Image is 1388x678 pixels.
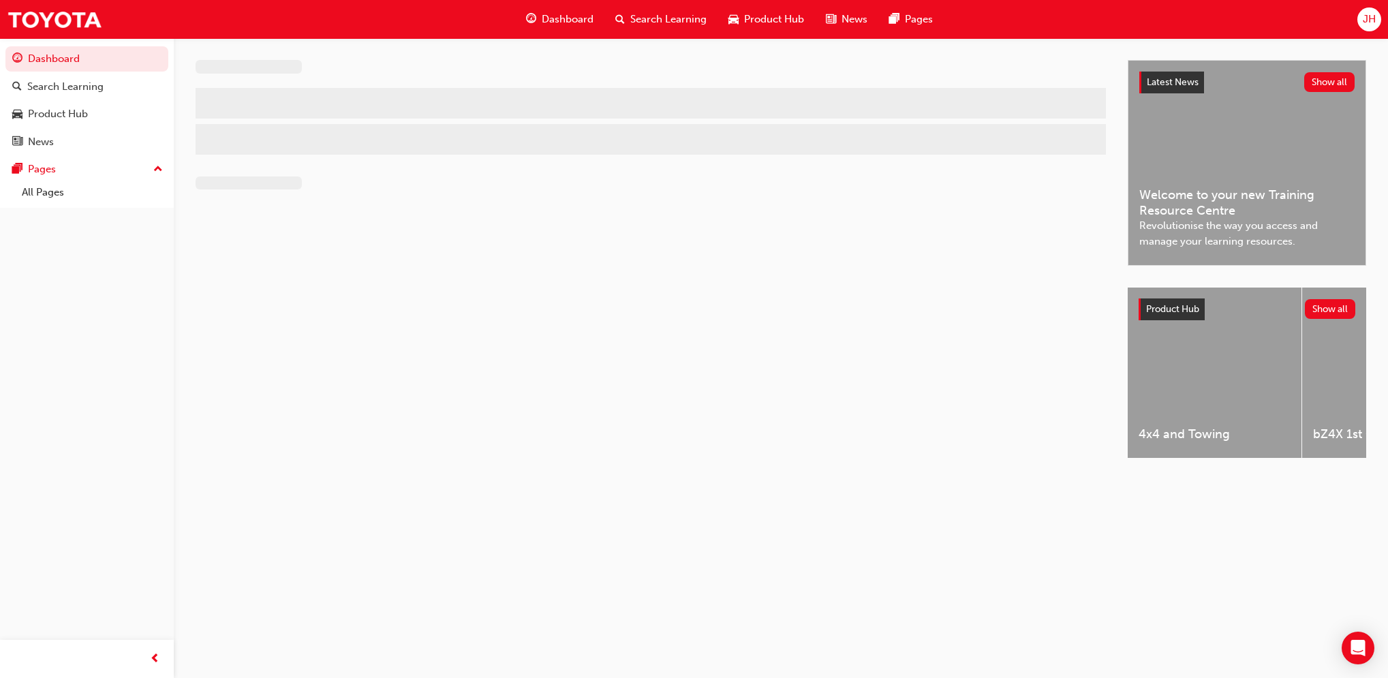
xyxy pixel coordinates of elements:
[1139,427,1291,442] span: 4x4 and Towing
[5,157,168,182] button: Pages
[889,11,899,28] span: pages-icon
[12,81,22,93] span: search-icon
[153,161,163,179] span: up-icon
[615,11,625,28] span: search-icon
[1304,72,1355,92] button: Show all
[16,182,168,203] a: All Pages
[7,4,102,35] img: Trak
[5,102,168,127] a: Product Hub
[604,5,718,33] a: search-iconSearch Learning
[1139,187,1355,218] span: Welcome to your new Training Resource Centre
[842,12,867,27] span: News
[12,53,22,65] span: guage-icon
[5,129,168,155] a: News
[28,161,56,177] div: Pages
[815,5,878,33] a: news-iconNews
[1139,218,1355,249] span: Revolutionise the way you access and manage your learning resources.
[28,106,88,122] div: Product Hub
[5,44,168,157] button: DashboardSearch LearningProduct HubNews
[1357,7,1381,31] button: JH
[728,11,739,28] span: car-icon
[878,5,944,33] a: pages-iconPages
[27,79,104,95] div: Search Learning
[12,164,22,176] span: pages-icon
[905,12,933,27] span: Pages
[1305,299,1356,319] button: Show all
[630,12,707,27] span: Search Learning
[1139,72,1355,93] a: Latest NewsShow all
[1363,12,1376,27] span: JH
[1128,60,1366,266] a: Latest NewsShow allWelcome to your new Training Resource CentreRevolutionise the way you access a...
[526,11,536,28] span: guage-icon
[12,136,22,149] span: news-icon
[718,5,815,33] a: car-iconProduct Hub
[12,108,22,121] span: car-icon
[744,12,804,27] span: Product Hub
[515,5,604,33] a: guage-iconDashboard
[542,12,593,27] span: Dashboard
[5,74,168,99] a: Search Learning
[1147,76,1199,88] span: Latest News
[28,134,54,150] div: News
[1342,632,1374,664] div: Open Intercom Messenger
[1146,303,1199,315] span: Product Hub
[150,651,160,668] span: prev-icon
[5,46,168,72] a: Dashboard
[826,11,836,28] span: news-icon
[1139,298,1355,320] a: Product HubShow all
[1128,288,1301,458] a: 4x4 and Towing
